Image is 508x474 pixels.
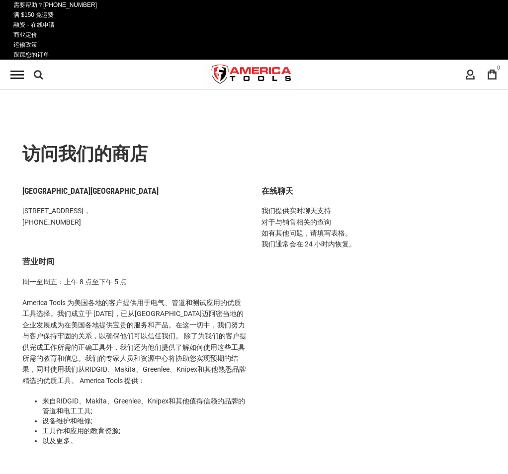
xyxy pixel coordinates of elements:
[22,276,247,287] p: 周一至周五：上午 8 点至下午 5 点
[176,365,197,373] a: Knipex
[483,65,502,84] a: 0
[10,71,24,79] div: Menu
[261,187,486,196] h6: 在线聊天
[151,299,165,307] a: 电气
[10,50,52,60] a: 跟踪您的订单
[261,205,486,250] p: 我们提供实时聊天支持 对于与销售相关的查询 如有其他问题，请填写表格。 我们通常会在 24 小时内恢复。
[203,56,300,93] a: 店铺标志
[203,56,300,93] img: America Tools
[10,30,40,40] a: 商业定价
[42,396,247,416] li: 来自 、 、 、 和其他值得信赖的品牌的 和 工具;
[171,299,185,307] a: 管道
[42,407,56,415] a: 管道
[22,207,90,226] font: [STREET_ADDRESS]， [PHONE_NUMBER]
[497,65,500,71] font: 0
[192,299,206,307] a: 测试
[10,20,58,30] a: 融资 - 在线申请
[63,407,77,415] a: 电工
[148,397,169,405] a: Knipex
[85,365,107,373] a: RIDGID
[42,436,247,446] li: 以及更多。
[114,365,136,373] a: Makita
[85,397,107,405] a: Makita
[10,40,40,50] a: 运输政策
[13,41,37,48] span: 运输政策
[56,397,79,405] a: RIDGID
[22,145,486,164] h2: 访问我们的商店
[10,10,57,20] a: 满 $150 免运费
[42,417,91,425] a: 设备维护和维修
[143,365,176,373] a: Greenlee、
[114,397,141,405] a: Greenlee
[42,416,247,426] li: ;
[22,297,247,386] p: America Tools 为美国各地的客户提供用于 、 和 应用的优质工具选择。我们成立于 [DATE]，已从[GEOGRAPHIC_DATA]迈阿密当地的企业发展成为在美国各地提供宝贵的服务...
[22,187,247,196] h6: [GEOGRAPHIC_DATA][GEOGRAPHIC_DATA]
[22,257,247,266] h6: 营业时间
[42,426,247,436] li: 工具作和应用的教育资源;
